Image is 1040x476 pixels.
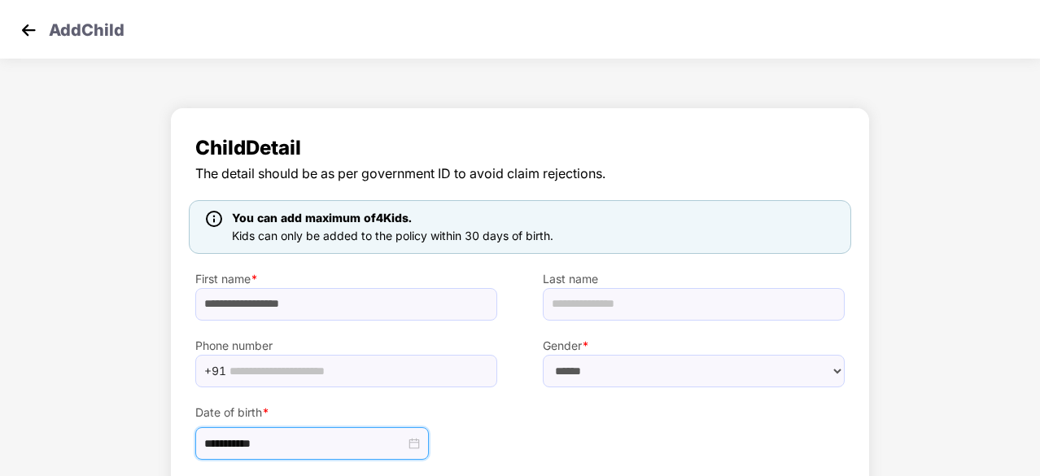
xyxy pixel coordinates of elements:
[195,270,497,288] label: First name
[543,270,845,288] label: Last name
[232,229,553,242] span: Kids can only be added to the policy within 30 days of birth.
[543,337,845,355] label: Gender
[195,133,845,164] span: Child Detail
[195,404,497,421] label: Date of birth
[206,211,222,227] img: icon
[49,18,125,37] p: Add Child
[204,359,226,383] span: +91
[16,18,41,42] img: svg+xml;base64,PHN2ZyB4bWxucz0iaHR0cDovL3d3dy53My5vcmcvMjAwMC9zdmciIHdpZHRoPSIzMCIgaGVpZ2h0PSIzMC...
[195,164,845,184] span: The detail should be as per government ID to avoid claim rejections.
[195,337,497,355] label: Phone number
[232,211,412,225] span: You can add maximum of 4 Kids.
